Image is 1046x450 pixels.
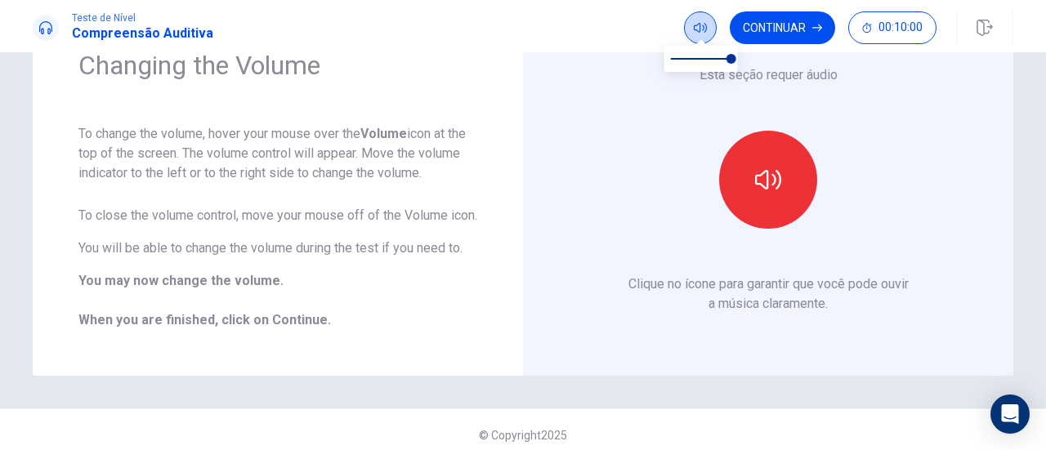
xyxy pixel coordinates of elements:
[78,273,331,327] b: You may now change the volume. When you are finished, click on Continue.
[700,65,838,85] p: Esta seção requer áudio
[72,24,213,43] h1: Compreensão Auditiva
[78,49,477,82] h1: Changing the Volume
[360,126,407,141] strong: Volume
[990,394,1030,434] div: Open Intercom Messenger
[848,11,936,44] button: 00:10:00
[72,12,213,24] span: Teste de Nível
[730,11,835,44] button: Continuar
[78,124,477,183] p: To change the volume, hover your mouse over the icon at the top of the screen. The volume control...
[628,274,909,314] p: Clique no ícone para garantir que você pode ouvir a música claramente.
[878,21,923,34] span: 00:10:00
[479,429,567,442] span: © Copyright 2025
[78,238,477,258] p: You will be able to change the volume during the test if you need to.
[78,206,477,225] p: To close the volume control, move your mouse off of the Volume icon.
